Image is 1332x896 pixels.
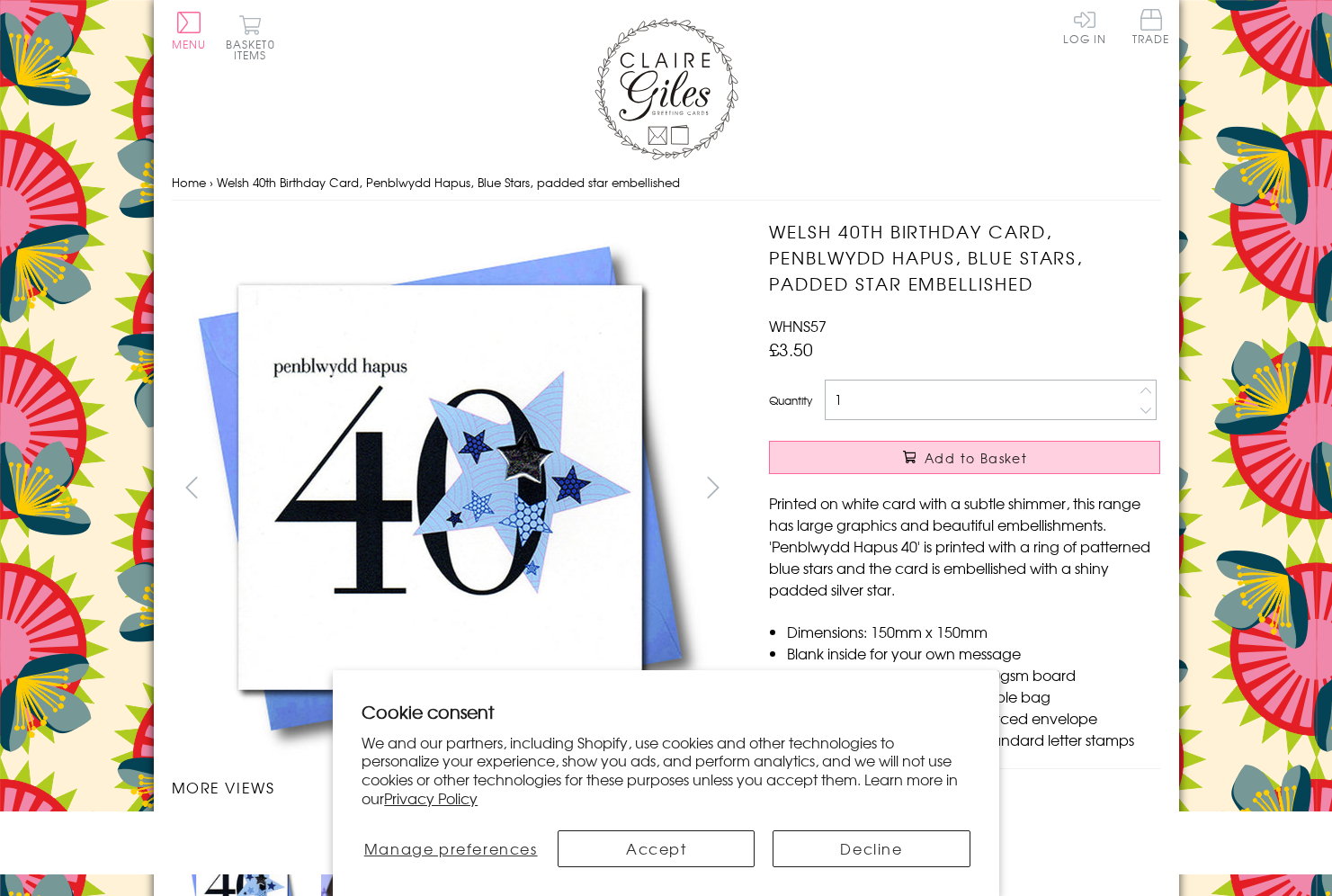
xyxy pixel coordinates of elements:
[1063,9,1106,44] a: Log In
[362,733,970,808] p: We and our partners, including Shopify, use cookies and other technologies to personalize your ex...
[362,830,540,867] button: Manage preferences
[172,467,212,507] button: prev
[384,787,478,809] a: Privacy Policy
[234,36,275,63] span: 0 items
[773,830,970,867] button: Decline
[172,12,207,49] button: Menu
[769,392,812,408] label: Quantity
[217,174,680,191] span: Welsh 40th Birthday Card, Penblwydd Hapus, Blue Stars, padded star embellished
[787,664,1160,685] li: Printed in the U.K on quality 350gsm board
[769,315,827,336] span: WHNS57
[172,165,1161,202] nav: breadcrumbs
[172,174,206,191] a: Home
[693,467,733,507] button: next
[172,776,734,798] h3: More views
[226,14,275,60] button: Basket0 items
[364,838,538,859] span: Manage preferences
[925,449,1027,467] span: Add to Basket
[769,441,1160,474] button: Add to Basket
[787,642,1160,664] li: Blank inside for your own message
[1132,9,1170,48] a: Trade
[558,830,755,867] button: Accept
[769,492,1160,600] p: Printed on white card with a subtle shimmer, this range has large graphics and beautiful embellis...
[769,336,813,362] span: £3.50
[1132,9,1170,44] span: Trade
[594,18,738,160] img: Claire Giles Greetings Cards
[172,36,207,52] span: Menu
[787,621,1160,642] li: Dimensions: 150mm x 150mm
[769,219,1160,296] h1: Welsh 40th Birthday Card, Penblwydd Hapus, Blue Stars, padded star embellished
[210,174,213,191] span: ›
[362,699,970,724] h2: Cookie consent
[172,219,711,758] img: Welsh 40th Birthday Card, Penblwydd Hapus, Blue Stars, padded star embellished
